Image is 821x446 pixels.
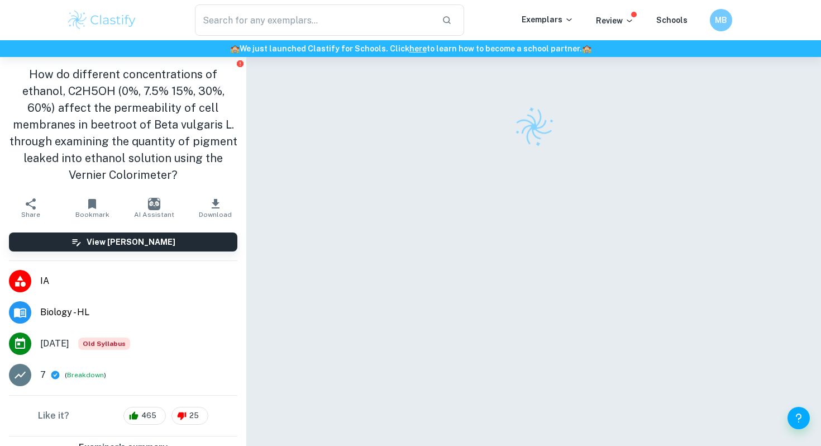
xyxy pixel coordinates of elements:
[582,44,591,53] span: 🏫
[67,370,104,380] button: Breakdown
[596,15,634,27] p: Review
[66,9,137,31] img: Clastify logo
[65,370,106,381] span: ( )
[9,233,237,252] button: View [PERSON_NAME]
[409,44,427,53] a: here
[199,211,232,219] span: Download
[195,4,433,36] input: Search for any exemplars...
[522,13,574,26] p: Exemplars
[2,42,819,55] h6: We just launched Clastify for Schools. Click to learn how to become a school partner.
[123,407,166,425] div: 465
[134,211,174,219] span: AI Assistant
[9,66,237,183] h1: How do different concentrations of ethanol, C2H5OH (0%, 7.5% 15%, 30%, 60%) affect the permeabili...
[123,192,185,224] button: AI Assistant
[236,59,244,68] button: Report issue
[507,100,561,154] img: Clastify logo
[185,192,246,224] button: Download
[40,306,237,319] span: Biology - HL
[230,44,240,53] span: 🏫
[21,211,40,219] span: Share
[148,198,160,210] img: AI Assistant
[40,368,46,382] p: 7
[61,192,123,224] button: Bookmark
[87,236,175,248] h6: View [PERSON_NAME]
[40,337,69,350] span: [DATE]
[183,410,205,421] span: 25
[787,407,810,429] button: Help and Feedback
[715,14,728,26] h6: MB
[171,407,208,425] div: 25
[135,410,163,421] span: 465
[40,274,237,288] span: IA
[710,9,732,31] button: MB
[75,211,109,219] span: Bookmark
[656,16,688,25] a: Schools
[78,338,130,350] div: Starting from the May 2025 session, the Biology IA requirements have changed. It's OK to refer to...
[78,338,130,350] span: Old Syllabus
[38,409,69,423] h6: Like it?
